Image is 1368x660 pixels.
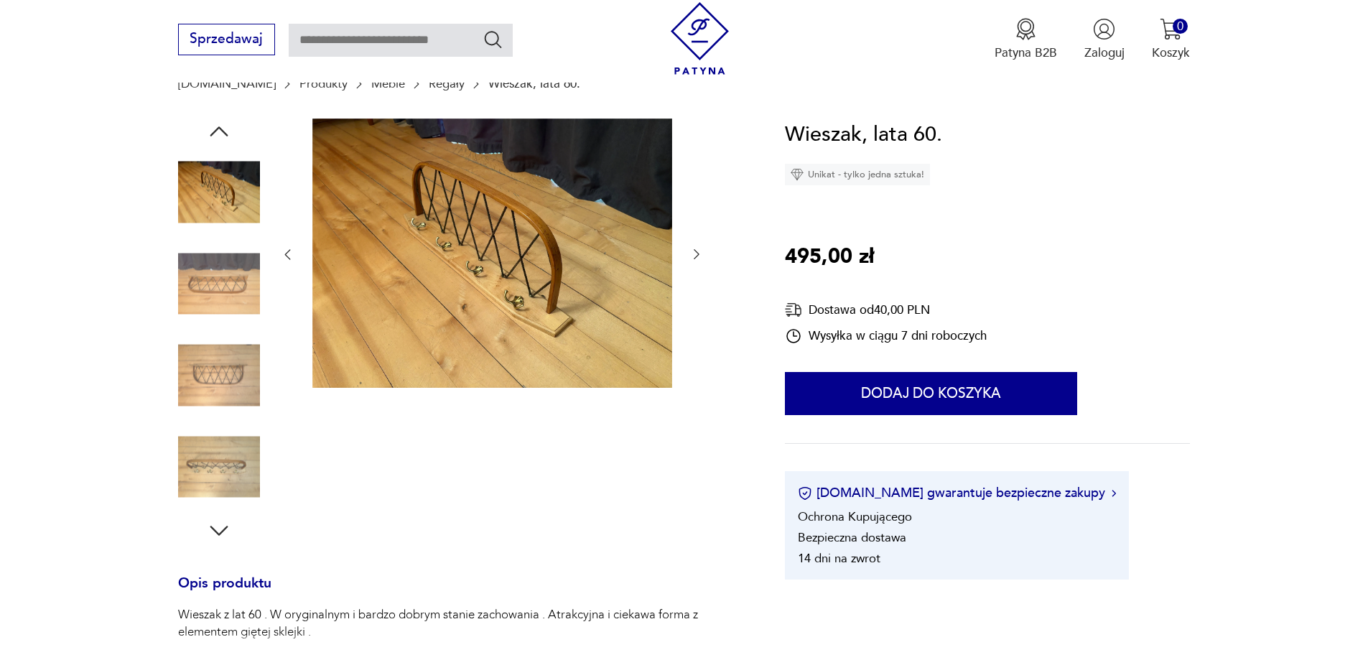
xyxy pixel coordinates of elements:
[178,578,744,607] h3: Opis produktu
[785,372,1077,415] button: Dodaj do koszyka
[1084,18,1125,61] button: Zaloguj
[178,77,276,90] a: [DOMAIN_NAME]
[1173,19,1188,34] div: 0
[483,29,503,50] button: Szukaj
[785,164,930,185] div: Unikat - tylko jedna sztuka!
[178,34,275,46] a: Sprzedawaj
[785,301,987,319] div: Dostawa od 40,00 PLN
[798,508,912,525] li: Ochrona Kupującego
[1152,45,1190,61] p: Koszyk
[995,18,1057,61] button: Patyna B2B
[178,24,275,55] button: Sprzedawaj
[1084,45,1125,61] p: Zaloguj
[1093,18,1115,40] img: Ikonka użytkownika
[1112,490,1116,497] img: Ikona strzałki w prawo
[488,77,580,90] p: Wieszak, lata 60.
[798,550,880,567] li: 14 dni na zwrot
[785,301,802,319] img: Ikona dostawy
[1160,18,1182,40] img: Ikona koszyka
[429,77,465,90] a: Regały
[798,484,1116,502] button: [DOMAIN_NAME] gwarantuje bezpieczne zakupy
[312,118,672,389] img: Zdjęcie produktu Wieszak, lata 60.
[798,529,906,546] li: Bezpieczna dostawa
[995,45,1057,61] p: Patyna B2B
[178,152,260,233] img: Zdjęcie produktu Wieszak, lata 60.
[178,243,260,325] img: Zdjęcie produktu Wieszak, lata 60.
[178,426,260,508] img: Zdjęcie produktu Wieszak, lata 60.
[798,486,812,501] img: Ikona certyfikatu
[995,18,1057,61] a: Ikona medaluPatyna B2B
[299,77,348,90] a: Produkty
[371,77,405,90] a: Meble
[785,118,942,152] h1: Wieszak, lata 60.
[785,327,987,345] div: Wysyłka w ciągu 7 dni roboczych
[791,168,804,181] img: Ikona diamentu
[178,606,744,641] p: Wieszak z lat 60 . W oryginalnym i bardzo dobrym stanie zachowania . Atrakcyjna i ciekawa forma z...
[664,2,736,75] img: Patyna - sklep z meblami i dekoracjami vintage
[785,241,874,274] p: 495,00 zł
[1152,18,1190,61] button: 0Koszyk
[178,335,260,417] img: Zdjęcie produktu Wieszak, lata 60.
[1015,18,1037,40] img: Ikona medalu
